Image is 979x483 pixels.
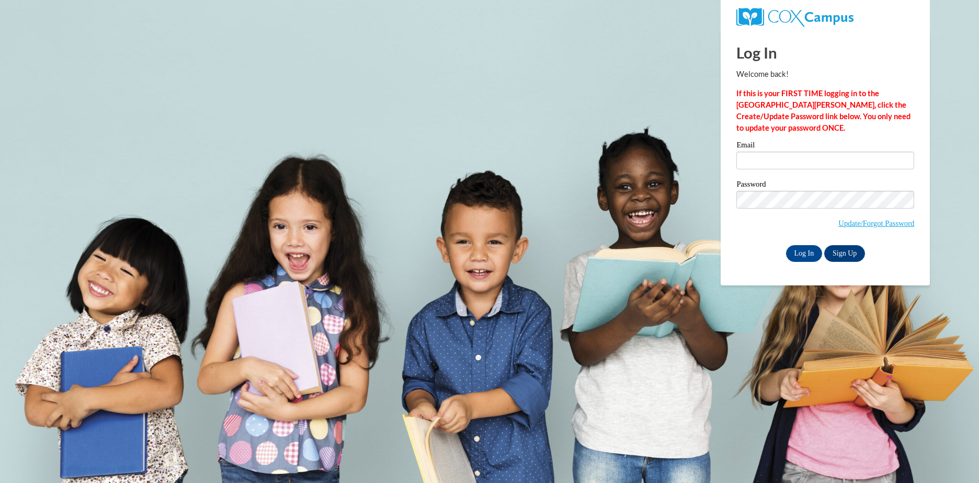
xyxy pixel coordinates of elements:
strong: If this is your FIRST TIME logging in to the [GEOGRAPHIC_DATA][PERSON_NAME], click the Create/Upd... [736,89,910,132]
img: COX Campus [736,8,853,27]
a: COX Campus [736,12,853,21]
input: Log In [786,245,823,262]
a: Sign Up [824,245,865,262]
label: Password [736,180,914,191]
p: Welcome back! [736,68,914,80]
a: Update/Forgot Password [838,219,914,227]
h1: Log In [736,42,914,63]
label: Email [736,141,914,152]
